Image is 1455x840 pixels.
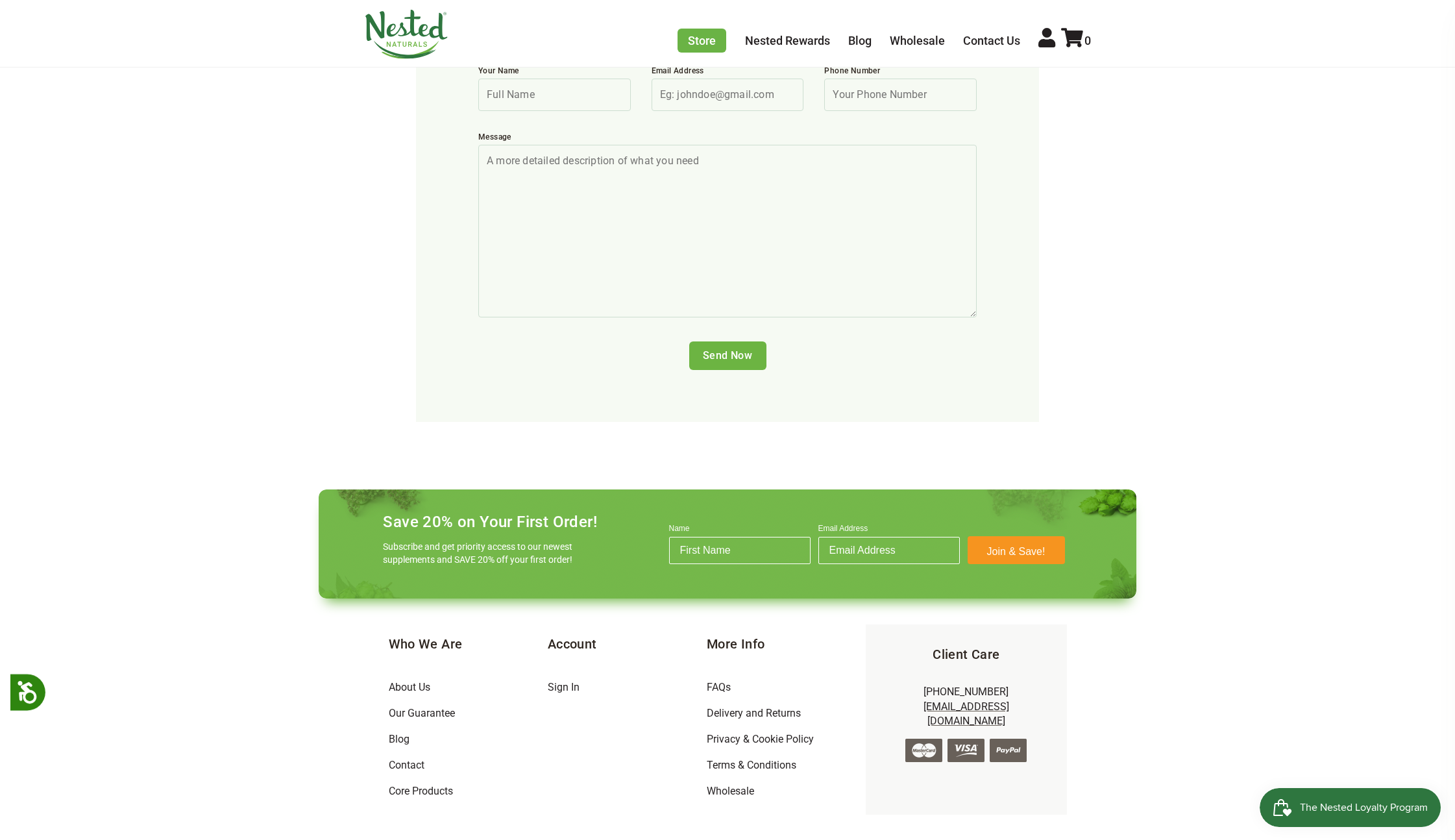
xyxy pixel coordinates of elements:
img: Nested Naturals [364,10,448,59]
label: Email Address [818,524,960,537]
button: Join & Save! [968,536,1065,564]
h5: Who We Are [389,635,548,653]
a: 0 [1061,34,1091,47]
h4: Save 20% on Your First Order! [383,513,597,531]
a: Nested Rewards [745,34,830,47]
span: 0 [1084,34,1091,47]
a: Privacy & Cookie Policy [707,733,814,745]
h5: Account [548,635,707,653]
a: About Us [389,681,430,693]
label: Message [478,132,977,145]
label: Phone Number [824,66,977,79]
input: First Name [669,537,811,564]
a: Sign In [548,681,580,693]
a: Store [678,29,726,53]
input: Email Address [818,537,960,564]
a: Blog [848,34,872,47]
a: [PHONE_NUMBER] [923,686,1009,698]
iframe: Button to open loyalty program pop-up [1260,788,1442,827]
a: Contact [389,759,424,771]
input: Your Phone Number [824,79,977,111]
a: Wholesale [890,34,945,47]
a: Delivery and Returns [707,707,801,719]
input: Eg: johndoe@gmail.com [652,79,804,111]
label: Your Name [478,66,631,79]
label: Name [669,524,811,537]
a: Core Products [389,785,453,797]
a: Terms & Conditions [707,759,796,771]
a: [EMAIL_ADDRESS][DOMAIN_NAME] [923,700,1009,727]
a: Blog [389,733,410,745]
label: Email Address [652,66,804,79]
input: Full Name [478,79,631,111]
a: Contact Us [963,34,1020,47]
a: Wholesale [707,785,754,797]
h5: Client Care [886,645,1045,663]
a: Our Guarantee [389,707,455,719]
input: Send Now [689,341,766,370]
a: FAQs [707,681,731,693]
h5: More Info [707,635,866,653]
p: Subscribe and get priority access to our newest supplements and SAVE 20% off your first order! [383,540,578,566]
img: credit-cards.png [905,739,1027,762]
